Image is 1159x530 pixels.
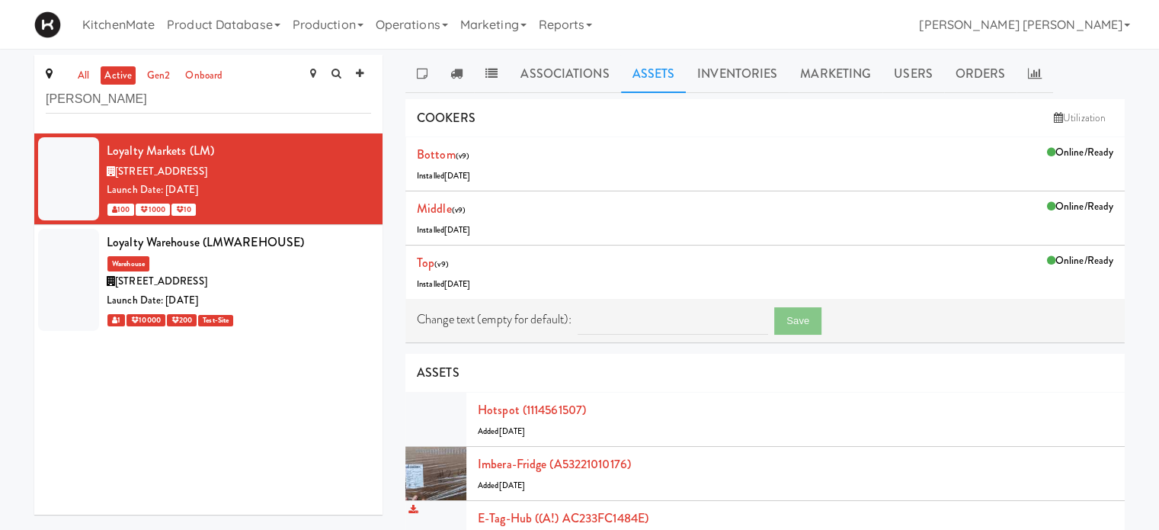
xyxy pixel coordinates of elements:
[444,278,471,290] span: [DATE]
[136,204,170,216] span: 1000
[789,55,882,93] a: Marketing
[417,170,471,181] span: Installed
[1047,252,1113,271] div: Online/Ready
[34,133,383,225] li: Loyalty Markets (LM)[STREET_ADDRESS]Launch Date: [DATE] 100 1000 10
[198,315,233,326] span: Test-Site
[34,225,383,335] li: Loyalty Warehouse (LMWAREHOUSE)Warehouse[STREET_ADDRESS]Launch Date: [DATE] 1 10000 200Test-Site
[181,66,226,85] a: onboard
[417,254,434,271] a: Top
[499,480,526,491] span: [DATE]
[478,455,631,473] a: Imbera-fridge (A53221010176)
[444,224,471,236] span: [DATE]
[1047,143,1113,162] div: Online/Ready
[882,55,944,93] a: Users
[417,364,459,381] span: ASSETS
[107,256,149,271] span: Warehouse
[101,66,136,85] a: active
[944,55,1017,93] a: Orders
[107,140,371,162] div: Loyalty Markets (LM)
[107,291,371,310] div: Launch Date: [DATE]
[107,231,371,254] div: Loyalty Warehouse (LMWAREHOUSE)
[167,314,197,326] span: 200
[417,109,475,127] span: COOKERS
[478,509,648,527] a: E-tag-hub ((A!) AC233FC1484E)
[621,55,687,93] a: Assets
[509,55,620,93] a: Associations
[417,224,471,236] span: Installed
[171,204,196,216] span: 10
[774,307,821,335] button: Save
[444,170,471,181] span: [DATE]
[478,480,525,491] span: Added
[686,55,789,93] a: Inventories
[417,278,471,290] span: Installed
[452,204,466,216] span: (v9)
[417,200,452,217] a: Middle
[143,66,174,85] a: gen2
[115,274,207,288] span: [STREET_ADDRESS]
[107,314,125,326] span: 1
[1047,198,1113,217] div: Online/Ready
[34,11,61,38] img: Micromart
[107,204,134,216] span: 100
[126,314,165,326] span: 10000
[434,259,448,270] span: (v9)
[478,426,525,437] span: Added
[107,181,371,200] div: Launch Date: [DATE]
[499,426,526,437] span: [DATE]
[417,146,456,163] a: Bottom
[456,150,469,162] span: (v9)
[1046,107,1113,130] a: Utilization
[74,66,93,85] a: all
[115,164,207,178] span: [STREET_ADDRESS]
[417,308,571,331] label: Change text (empty for default):
[478,401,586,419] a: Hotspot (1114561507)
[46,85,371,114] input: Search site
